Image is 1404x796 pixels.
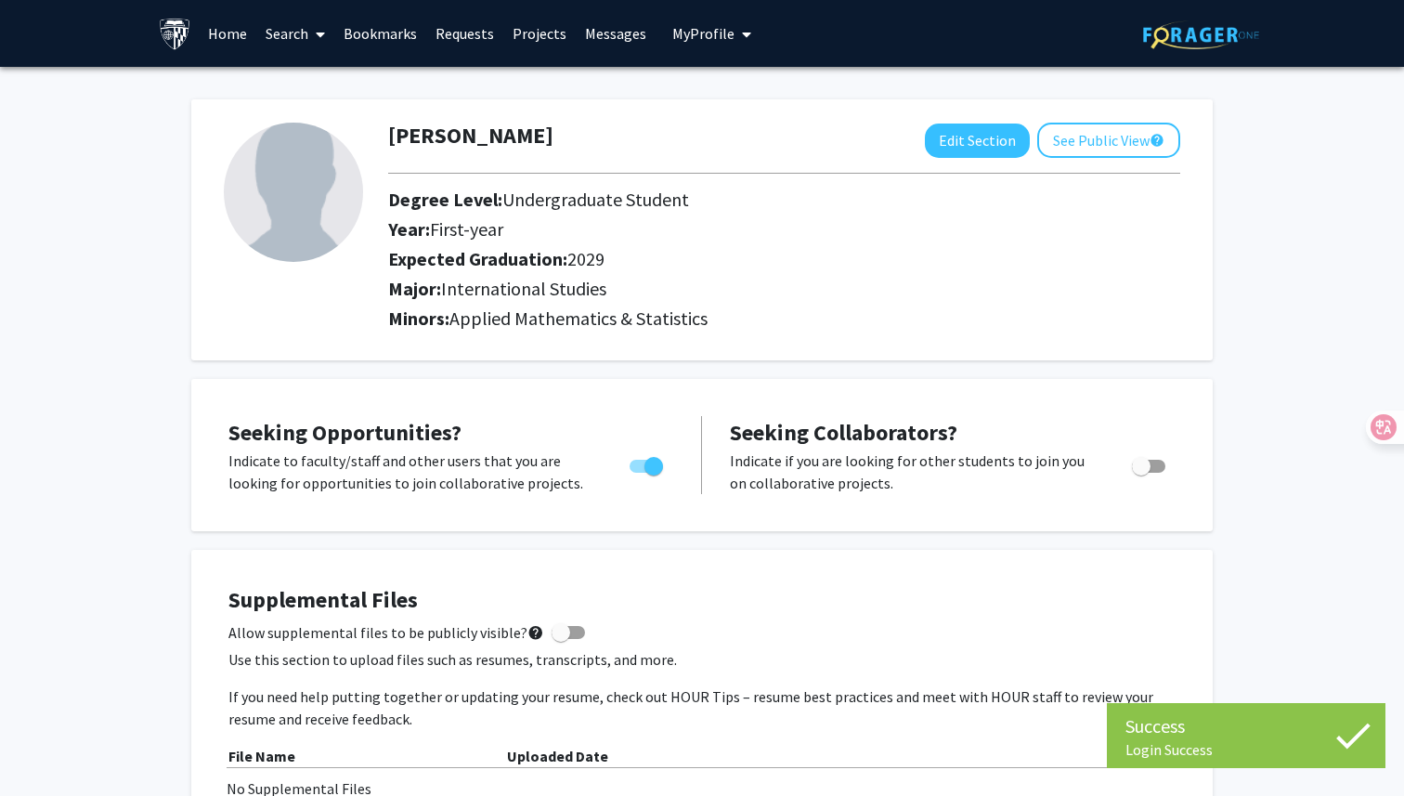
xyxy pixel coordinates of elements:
span: Undergraduate Student [502,188,689,211]
h1: [PERSON_NAME] [388,123,553,150]
a: Requests [426,1,503,66]
h2: Year: [388,218,1076,241]
p: Use this section to upload files such as resumes, transcripts, and more. [228,648,1176,671]
span: International Studies [441,277,606,300]
div: Success [1125,712,1367,740]
span: Seeking Opportunities? [228,418,461,447]
a: Messages [576,1,656,66]
span: 2029 [567,247,604,270]
button: See Public View [1037,123,1180,158]
h2: Expected Graduation: [388,248,1076,270]
img: ForagerOne Logo [1143,20,1259,49]
p: Indicate to faculty/staff and other users that you are looking for opportunities to join collabor... [228,450,594,494]
b: File Name [228,747,295,765]
img: Profile Picture [224,123,363,262]
b: Uploaded Date [507,747,608,765]
span: Applied Mathematics & Statistics [449,307,708,330]
h2: Minors: [388,307,1180,330]
span: My Profile [672,24,734,43]
a: Search [256,1,334,66]
mat-icon: help [527,621,544,644]
img: Johns Hopkins University Logo [159,18,191,50]
span: Allow supplemental files to be publicly visible? [228,621,544,644]
h2: Degree Level: [388,189,1076,211]
p: If you need help putting together or updating your resume, check out HOUR Tips – resume best prac... [228,685,1176,730]
a: Bookmarks [334,1,426,66]
span: First-year [430,217,503,241]
button: Edit Section [925,124,1030,158]
div: Login Success [1125,740,1367,759]
div: Toggle [1124,450,1176,477]
h4: Supplemental Files [228,587,1176,614]
p: Indicate if you are looking for other students to join you on collaborative projects. [730,450,1097,494]
span: Seeking Collaborators? [730,418,957,447]
a: Projects [503,1,576,66]
iframe: Chat [14,712,79,782]
mat-icon: help [1150,129,1164,151]
a: Home [199,1,256,66]
h2: Major: [388,278,1180,300]
div: Toggle [622,450,673,477]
